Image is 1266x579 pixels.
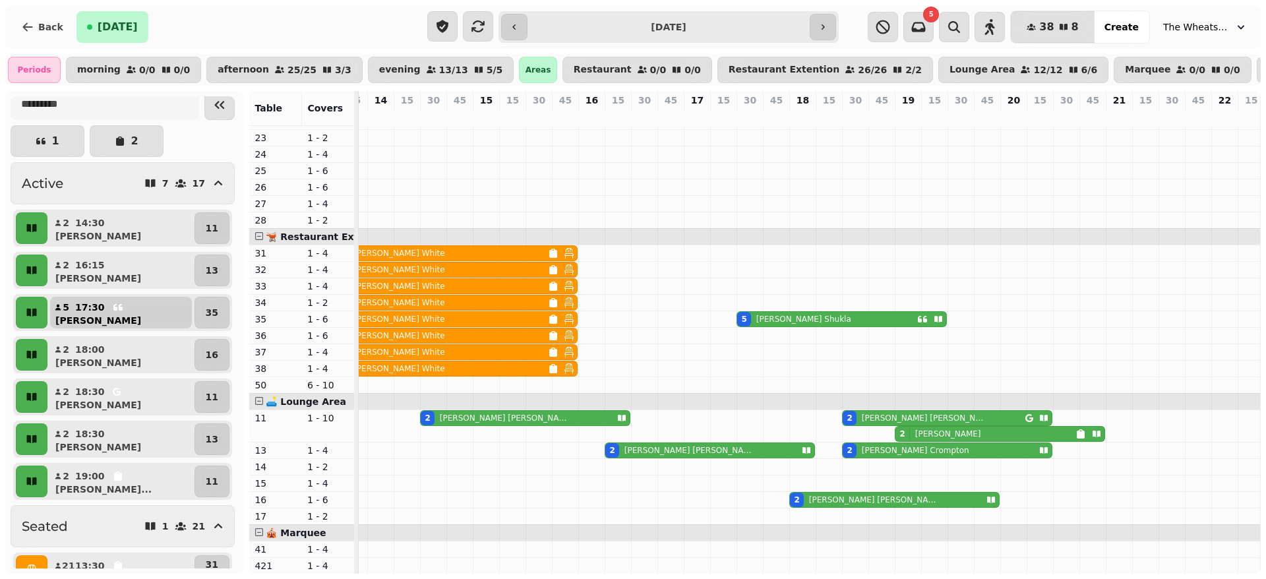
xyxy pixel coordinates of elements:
[950,65,1015,75] p: Lounge Area
[692,109,702,123] p: 0
[797,94,809,107] p: 18
[823,94,835,107] p: 15
[353,281,444,291] p: [PERSON_NAME] White
[650,65,667,75] p: 0 / 0
[353,248,444,259] p: [PERSON_NAME] White
[929,11,934,18] span: 5
[427,94,440,107] p: 30
[586,94,598,107] p: 16
[66,57,201,83] button: morning0/00/0
[195,381,229,413] button: 11
[76,11,148,43] button: [DATE]
[771,109,781,123] p: 0
[62,385,70,398] p: 2
[1113,94,1126,107] p: 21
[440,413,568,423] p: [PERSON_NAME] [PERSON_NAME]
[519,57,557,83] div: Areas
[55,314,141,327] p: [PERSON_NAME]
[353,297,444,308] p: [PERSON_NAME] White
[902,94,915,107] p: 19
[574,65,632,75] p: Restaurant
[75,216,105,229] p: 14:30
[1060,94,1073,107] p: 30
[1140,109,1151,123] p: 0
[266,528,326,538] span: 🎪 Marquee
[255,493,297,506] p: 16
[1166,109,1177,123] p: 0
[195,466,229,497] button: 11
[1011,11,1094,43] button: 388
[744,109,755,123] p: 5
[206,264,218,277] p: 13
[335,65,351,75] p: 3 / 3
[624,445,752,456] p: [PERSON_NAME] [PERSON_NAME]
[206,558,218,571] p: 31
[307,543,349,556] p: 1 - 4
[665,109,676,123] p: 0
[307,263,349,276] p: 1 - 4
[206,433,218,446] p: 13
[454,94,466,107] p: 45
[862,445,969,456] p: [PERSON_NAME] Crompton
[255,313,297,326] p: 35
[206,57,363,83] button: afternoon25/253/3
[62,301,70,314] p: 5
[55,483,152,496] p: [PERSON_NAME]...
[862,413,984,423] p: [PERSON_NAME] [PERSON_NAME]
[353,363,444,374] p: [PERSON_NAME] White
[255,411,297,425] p: 11
[307,280,349,293] p: 1 - 4
[1008,94,1020,107] p: 20
[307,329,349,342] p: 1 - 6
[206,306,218,319] p: 35
[905,65,922,75] p: 2 / 2
[1114,109,1124,123] p: 0
[741,314,746,324] div: 5
[847,413,852,423] div: 2
[255,444,297,457] p: 13
[1139,94,1152,107] p: 15
[353,330,444,341] p: [PERSON_NAME] White
[193,179,205,188] p: 17
[62,216,70,229] p: 2
[22,174,63,193] h2: Active
[287,65,316,75] p: 25 / 25
[206,475,218,488] p: 11
[307,296,349,309] p: 1 - 2
[8,57,61,83] div: Periods
[1034,94,1046,107] p: 15
[307,131,349,144] p: 1 - 2
[1039,22,1054,32] span: 38
[255,131,297,144] p: 23
[1087,94,1099,107] p: 45
[162,179,169,188] p: 7
[255,296,297,309] p: 34
[55,229,141,243] p: [PERSON_NAME]
[375,94,387,107] p: 14
[307,148,349,161] p: 1 - 4
[876,109,887,123] p: 0
[62,259,70,272] p: 2
[717,57,933,83] button: Restaurant Extention26/262/2
[55,356,141,369] p: [PERSON_NAME]
[206,390,218,404] p: 11
[255,346,297,359] p: 37
[379,65,421,75] p: evening
[255,103,282,113] span: Table
[613,109,623,123] p: 2
[809,495,937,505] p: [PERSON_NAME] [PERSON_NAME]
[255,181,297,194] p: 26
[75,343,105,356] p: 18:00
[1224,65,1240,75] p: 0 / 0
[487,65,503,75] p: 5 / 5
[533,94,545,107] p: 30
[307,197,349,210] p: 1 - 4
[849,94,862,107] p: 30
[255,379,297,392] p: 50
[75,470,105,483] p: 19:00
[638,94,651,107] p: 30
[560,109,570,123] p: 0
[307,164,349,177] p: 1 - 6
[307,247,349,260] p: 1 - 4
[847,445,852,456] div: 2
